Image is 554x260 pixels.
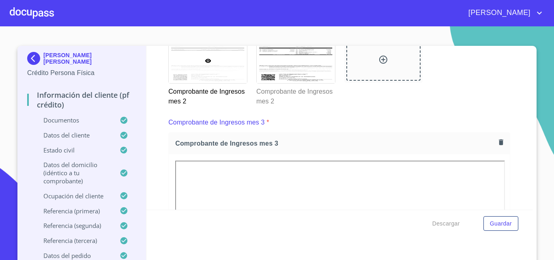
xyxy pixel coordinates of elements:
[432,219,460,229] span: Descargar
[256,84,335,106] p: Comprobante de Ingresos mes 2
[257,39,335,83] img: Comprobante de Ingresos mes 2
[27,161,120,185] p: Datos del domicilio (idéntico a tu comprobante)
[27,116,120,124] p: Documentos
[462,6,535,19] span: [PERSON_NAME]
[168,118,264,127] p: Comprobante de Ingresos mes 3
[27,236,120,245] p: Referencia (tercera)
[27,192,120,200] p: Ocupación del Cliente
[27,131,120,139] p: Datos del cliente
[43,52,136,65] p: [PERSON_NAME] [PERSON_NAME]
[27,251,120,260] p: Datos del pedido
[168,84,247,106] p: Comprobante de Ingresos mes 2
[27,221,120,230] p: Referencia (segunda)
[27,52,136,68] div: [PERSON_NAME] [PERSON_NAME]
[483,216,518,231] button: Guardar
[27,207,120,215] p: Referencia (primera)
[27,52,43,65] img: Docupass spot blue
[27,90,136,110] p: Información del cliente (PF crédito)
[429,216,463,231] button: Descargar
[175,139,496,148] span: Comprobante de Ingresos mes 3
[27,146,120,154] p: Estado Civil
[462,6,544,19] button: account of current user
[27,68,136,78] p: Crédito Persona Física
[490,219,512,229] span: Guardar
